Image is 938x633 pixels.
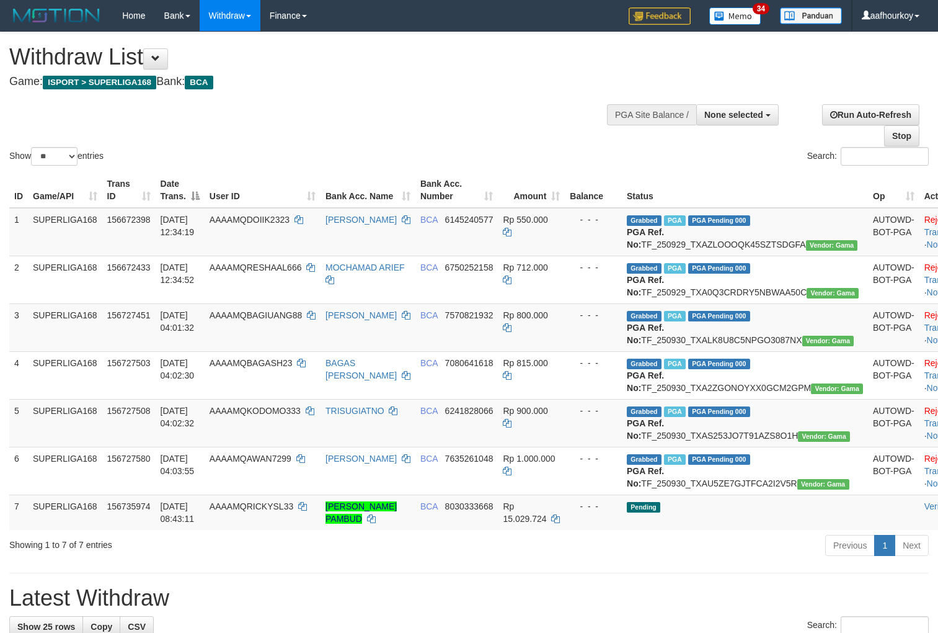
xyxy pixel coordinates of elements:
[622,303,868,351] td: TF_250930_TXALK8U8C5NPGO3087NX
[874,535,895,556] a: 1
[107,358,151,368] span: 156727503
[807,147,929,166] label: Search:
[570,405,617,417] div: - - -
[445,501,493,511] span: Copy 8030333668 to clipboard
[627,311,661,321] span: Grabbed
[503,310,547,320] span: Rp 800.000
[797,479,849,490] span: Vendor URL: https://trx31.1velocity.biz
[9,351,28,399] td: 4
[420,263,438,272] span: BCA
[210,215,290,225] span: AAAAMQDOIIK2323
[811,384,863,394] span: Vendor URL: https://trx31.1velocity.biz
[9,6,104,25] img: MOTION_logo.png
[325,215,397,225] a: [PERSON_NAME]
[884,125,919,146] a: Stop
[895,535,929,556] a: Next
[28,447,102,495] td: SUPERLIGA168
[570,357,617,369] div: - - -
[420,215,438,225] span: BCA
[161,501,195,524] span: [DATE] 08:43:11
[753,3,769,14] span: 34
[107,215,151,225] span: 156672398
[565,173,622,208] th: Balance
[445,215,493,225] span: Copy 6145240577 to clipboard
[868,351,919,399] td: AUTOWD-BOT-PGA
[503,358,547,368] span: Rp 815.000
[445,358,493,368] span: Copy 7080641618 to clipboard
[9,208,28,256] td: 1
[161,406,195,428] span: [DATE] 04:02:32
[607,104,696,125] div: PGA Site Balance /
[570,500,617,513] div: - - -
[9,495,28,530] td: 7
[161,358,195,380] span: [DATE] 04:02:30
[664,263,686,274] span: Marked by aafsoycanthlai
[420,454,438,464] span: BCA
[445,263,493,272] span: Copy 6750252158 to clipboard
[622,256,868,303] td: TF_250929_TXA0Q3CRDRY5NBWAA50C
[868,399,919,447] td: AUTOWD-BOT-PGA
[503,215,547,225] span: Rp 550.000
[622,399,868,447] td: TF_250930_TXAS253JO7T91AZS8O1H
[28,351,102,399] td: SUPERLIGA168
[807,288,859,299] span: Vendor URL: https://trx31.1velocity.biz
[868,303,919,351] td: AUTOWD-BOT-PGA
[498,173,565,208] th: Amount: activate to sort column ascending
[420,406,438,416] span: BCA
[9,447,28,495] td: 6
[688,359,750,369] span: PGA Pending
[664,215,686,226] span: Marked by aafsoycanthlai
[210,454,291,464] span: AAAAMQAWAN7299
[325,263,405,272] a: MOCHAMAD ARIEF
[102,173,156,208] th: Trans ID: activate to sort column ascending
[28,208,102,256] td: SUPERLIGA168
[688,454,750,465] span: PGA Pending
[503,406,547,416] span: Rp 900.000
[664,311,686,321] span: Marked by aafchoeunmanni
[688,263,750,274] span: PGA Pending
[806,240,858,251] span: Vendor URL: https://trx31.1velocity.biz
[664,359,686,369] span: Marked by aafchoeunmanni
[503,454,555,464] span: Rp 1.000.000
[664,406,686,417] span: Marked by aafchoeunmanni
[325,501,397,524] a: [PERSON_NAME] PAMBUD
[445,454,493,464] span: Copy 7635261048 to clipboard
[627,359,661,369] span: Grabbed
[210,310,302,320] span: AAAAMQBAGIUANG88
[107,406,151,416] span: 156727508
[107,501,151,511] span: 156735974
[664,454,686,465] span: Marked by aafchoeunmanni
[627,215,661,226] span: Grabbed
[43,76,156,89] span: ISPORT > SUPERLIGA168
[503,501,546,524] span: Rp 15.029.724
[17,622,75,632] span: Show 25 rows
[9,534,381,551] div: Showing 1 to 7 of 7 entries
[325,358,397,380] a: BAGAS [PERSON_NAME]
[9,147,104,166] label: Show entries
[622,173,868,208] th: Status
[688,311,750,321] span: PGA Pending
[420,501,438,511] span: BCA
[627,454,661,465] span: Grabbed
[415,173,498,208] th: Bank Acc. Number: activate to sort column ascending
[128,622,146,632] span: CSV
[9,303,28,351] td: 3
[420,310,438,320] span: BCA
[325,454,397,464] a: [PERSON_NAME]
[780,7,842,24] img: panduan.png
[629,7,691,25] img: Feedback.jpg
[107,263,151,272] span: 156672433
[156,173,205,208] th: Date Trans.: activate to sort column descending
[627,370,664,393] b: PGA Ref. No:
[107,454,151,464] span: 156727580
[822,104,919,125] a: Run Auto-Refresh
[31,147,77,166] select: Showentries
[627,263,661,274] span: Grabbed
[802,336,854,346] span: Vendor URL: https://trx31.1velocity.biz
[798,431,850,442] span: Vendor URL: https://trx31.1velocity.biz
[622,447,868,495] td: TF_250930_TXAU5ZE7GJTFCA2I2V5R
[325,310,397,320] a: [PERSON_NAME]
[9,586,929,611] h1: Latest Withdraw
[445,406,493,416] span: Copy 6241828066 to clipboard
[627,406,661,417] span: Grabbed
